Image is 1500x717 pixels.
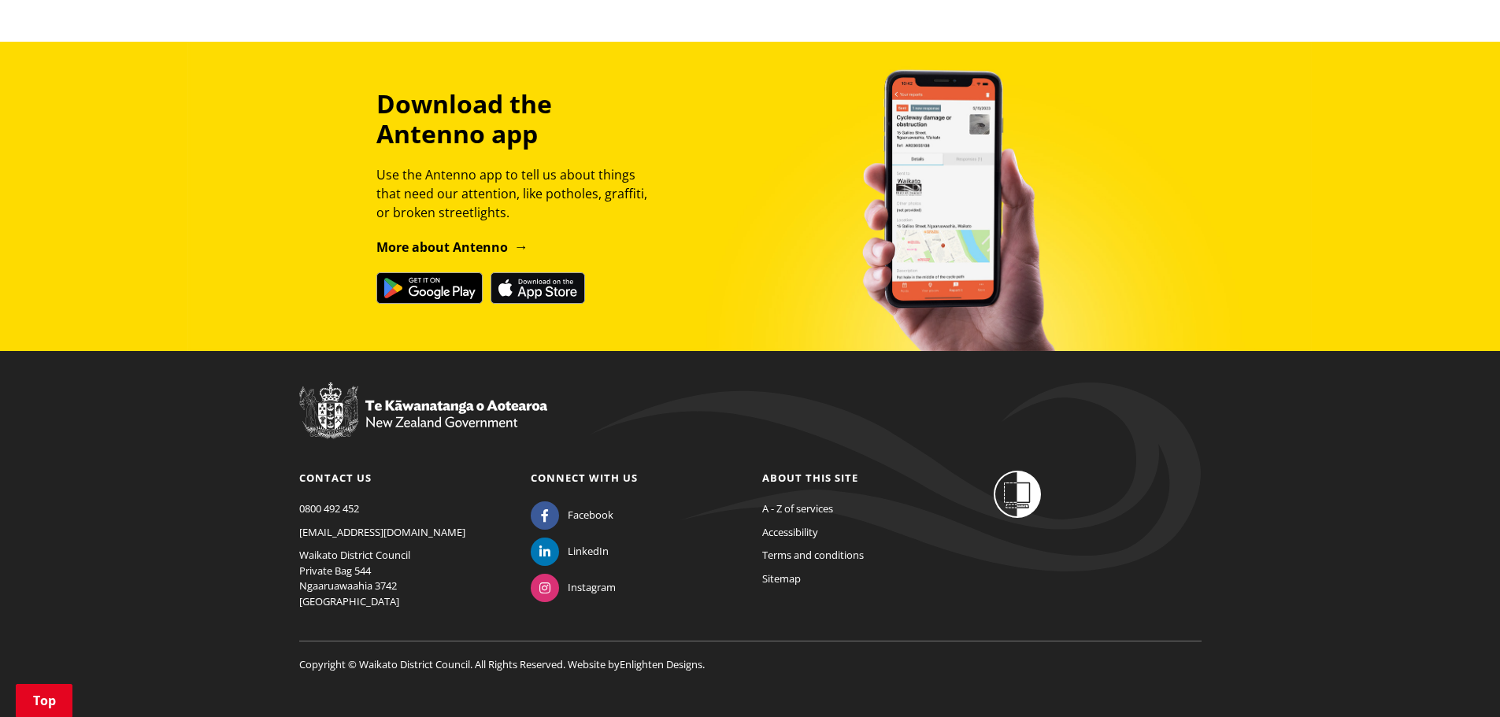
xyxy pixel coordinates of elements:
img: Get it on Google Play [376,272,483,304]
a: Top [16,684,72,717]
a: About this site [762,471,858,485]
p: Copyright © Waikato District Council. All Rights Reserved. Website by . [299,641,1202,673]
a: New Zealand Government [299,418,547,432]
a: Enlighten Designs [620,657,702,671]
a: Contact us [299,471,372,485]
p: Waikato District Council Private Bag 544 Ngaaruawaahia 3742 [GEOGRAPHIC_DATA] [299,548,507,609]
h3: Download the Antenno app [376,89,661,150]
a: Instagram [531,580,616,594]
a: A - Z of services [762,501,833,516]
iframe: Messenger Launcher [1428,651,1484,708]
a: Terms and conditions [762,548,864,562]
span: Instagram [568,580,616,596]
a: Accessibility [762,525,818,539]
img: New Zealand Government [299,383,547,439]
a: Connect with us [531,471,638,485]
a: Facebook [531,508,613,522]
a: 0800 492 452 [299,501,359,516]
img: Shielded [994,471,1041,518]
a: More about Antenno [376,238,528,256]
img: Download on the App Store [491,272,585,304]
a: [EMAIL_ADDRESS][DOMAIN_NAME] [299,525,465,539]
span: Facebook [568,508,613,523]
a: Sitemap [762,571,801,586]
span: LinkedIn [568,544,609,560]
a: LinkedIn [531,544,609,558]
p: Use the Antenno app to tell us about things that need our attention, like potholes, graffiti, or ... [376,165,661,222]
